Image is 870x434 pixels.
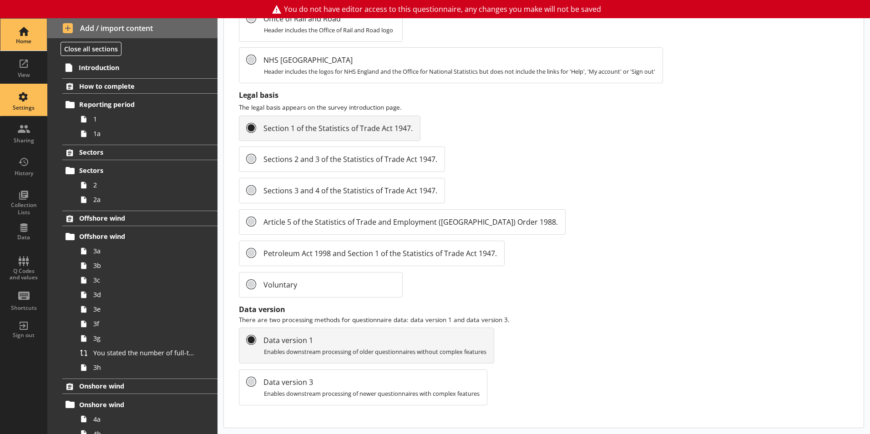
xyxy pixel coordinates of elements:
[62,97,217,112] a: Reporting period
[8,170,40,177] div: History
[93,129,194,138] span: 1a
[93,348,194,357] span: You stated the number of full-time equivalents (FTEs) who worked within the offshore wind sector ...
[8,304,40,312] div: Shortcuts
[66,97,217,141] li: Reporting period11a
[247,217,256,226] input: Article 5 of the Statistics of Trade and Employment ([GEOGRAPHIC_DATA]) Order 1988.
[93,415,194,424] span: 4a
[263,377,479,387] span: Data version 3
[263,14,395,24] span: Office of Rail and Road
[8,268,40,281] div: Q Codes and values
[62,211,217,226] a: Offshore wind
[264,389,480,398] span: Enables downstream processing of newer questionnaires with complex features
[8,234,40,241] div: Data
[79,82,191,91] span: How to complete
[76,178,217,192] a: 2
[76,192,217,207] a: 2a
[76,288,217,302] a: 3d
[93,334,194,343] span: 3g
[79,63,191,72] span: Introduction
[247,186,256,195] input: Sections 3 and 4 of the Statistics of Trade Act 1947.
[76,126,217,141] a: 1a
[76,112,217,126] a: 1
[79,214,191,222] span: Offshore wind
[47,18,217,38] button: Add / import content
[247,123,256,132] input: Section 1 of the Statistics of Trade Act 1947.
[76,244,217,258] a: 3a
[79,166,191,175] span: Sectors
[247,154,256,163] input: Sections 2 and 3 of the Statistics of Trade Act 1947.
[263,217,558,227] span: Article 5 of the Statistics of Trade and Employment ([GEOGRAPHIC_DATA]) Order 1988.
[76,360,217,375] a: 3h
[247,14,256,23] input: Office of Rail and RoadHeader includes the Office of Rail and Road logo
[76,302,217,317] a: 3e
[263,280,395,290] span: Voluntary
[93,247,194,255] span: 3a
[79,382,191,390] span: Onshore wind
[66,163,217,207] li: Sectors22a
[239,315,703,324] p: There are two processing methods for questionnaire data: data version 1 and data version 3.
[79,148,191,156] span: Sectors
[47,145,217,207] li: SectorsSectors22a
[66,229,217,375] li: Offshore wind3a3b3c3d3e3f3gYou stated the number of full-time equivalents (FTEs) who worked withi...
[76,412,217,426] a: 4a
[76,346,217,360] a: You stated the number of full-time equivalents (FTEs) who worked within the offshore wind sector ...
[264,67,655,76] span: Header includes the logos for NHS England and the Office for National Statistics but does not inc...
[263,123,413,133] span: Section 1 of the Statistics of Trade Act 1947.
[239,91,703,100] label: Legal basis
[76,273,217,288] a: 3c
[62,145,217,160] a: Sectors
[239,305,285,314] legend: Data version
[63,23,202,33] span: Add / import content
[62,78,217,94] a: How to complete
[263,248,497,258] span: Petroleum Act 1998 and Section 1 of the Statistics of Trade Act 1947.
[76,258,217,273] a: 3b
[263,154,437,164] span: Sections 2 and 3 of the Statistics of Trade Act 1947.
[76,317,217,331] a: 3f
[79,100,191,109] span: Reporting period
[8,71,40,79] div: View
[93,305,194,313] span: 3e
[47,211,217,375] li: Offshore windOffshore wind3a3b3c3d3e3f3gYou stated the number of full-time equivalents (FTEs) who...
[62,163,217,178] a: Sectors
[79,400,191,409] span: Onshore wind
[93,195,194,204] span: 2a
[263,186,437,196] span: Sections 3 and 4 of the Statistics of Trade Act 1947.
[8,104,40,111] div: Settings
[264,26,395,34] span: Header includes the Office of Rail and Road logo
[8,38,40,45] div: Home
[263,335,486,345] span: Data version 1
[247,280,256,289] input: Voluntary
[8,137,40,144] div: Sharing
[247,335,256,344] input: Data version 1Enables downstream processing of older questionnaires without complex features
[8,202,40,216] div: Collection Lists
[247,248,256,257] input: Petroleum Act 1998 and Section 1 of the Statistics of Trade Act 1947.
[61,42,121,56] button: Close all sections
[93,319,194,328] span: 3f
[76,331,217,346] a: 3g
[247,55,256,64] input: NHS [GEOGRAPHIC_DATA]Header includes the logos for NHS England and the Office for National Statis...
[264,348,486,356] span: Enables downstream processing of older questionnaires without complex features
[93,115,194,123] span: 1
[263,55,655,65] span: NHS [GEOGRAPHIC_DATA]
[93,276,194,284] span: 3c
[93,181,194,189] span: 2
[62,397,217,412] a: Onshore wind
[62,378,217,394] a: Onshore wind
[247,377,256,386] input: Data version 3Enables downstream processing of newer questionnaires with complex features
[93,290,194,299] span: 3d
[47,78,217,141] li: How to completeReporting period11a
[93,363,194,372] span: 3h
[239,103,703,111] p: The legal basis appears on the survey introduction page.
[62,60,217,75] a: Introduction
[93,261,194,270] span: 3b
[8,332,40,339] div: Sign out
[79,232,191,241] span: Offshore wind
[62,229,217,244] a: Offshore wind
